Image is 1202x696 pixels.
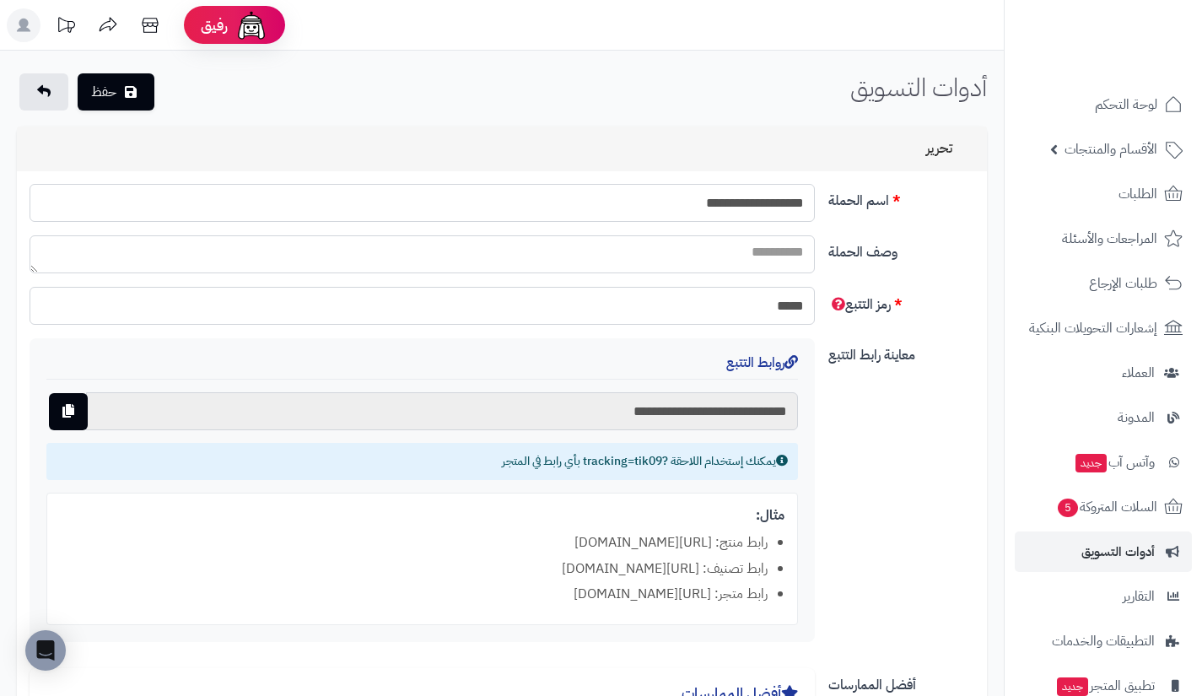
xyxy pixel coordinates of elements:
span: إشعارات التحويلات البنكية [1029,316,1157,340]
a: تحديثات المنصة [45,8,87,46]
a: أدوات التسويق [1015,531,1192,572]
span: التقارير [1123,585,1155,608]
label: اسم الحملة [822,184,981,211]
a: لوحة التحكم [1015,84,1192,125]
span: رفيق [201,15,228,35]
span: جديد [1075,454,1107,472]
a: العملاء [1015,353,1192,393]
span: لوحة التحكم [1095,93,1157,116]
span: الطلبات [1118,182,1157,206]
li: رابط متجر: [URL][DOMAIN_NAME] [60,585,768,604]
span: المدونة [1118,406,1155,429]
a: المراجعات والأسئلة [1015,219,1192,259]
a: التقارير [1015,576,1192,617]
label: أفضل الممارسات [822,668,981,695]
span: أدوات التسويق [1081,540,1155,564]
img: ai-face.png [234,8,268,42]
div: يمكنك إستخدام اللاحقة ?tracking=tik09 بأي رابط في المتجر [46,443,798,480]
span: طلبات الإرجاع [1089,272,1157,295]
a: المدونة [1015,397,1192,438]
span: جديد [1057,677,1088,696]
span: السلات المتروكة [1056,495,1157,519]
span: 5 [1057,498,1079,518]
li: رابط تصنيف: [URL][DOMAIN_NAME] [60,559,768,579]
span: رمز التتبع [828,294,891,315]
a: وآتس آبجديد [1015,442,1192,483]
div: Open Intercom Messenger [25,630,66,671]
span: المراجعات والأسئلة [1062,227,1157,251]
li: رابط منتج: [URL][DOMAIN_NAME] [60,533,768,553]
h4: روابط التتبع [46,355,798,380]
img: logo-2.png [1087,28,1186,63]
span: التطبيقات والخدمات [1052,629,1155,653]
h1: أدوات التسويق [850,73,987,101]
span: وآتس آب [1074,451,1155,474]
label: معاينة رابط التتبع [822,338,981,365]
a: إشعارات التحويلات البنكية [1015,308,1192,348]
label: وصف الحملة [822,235,981,262]
a: الطلبات [1015,174,1192,214]
strong: مثال: [756,505,784,526]
a: التطبيقات والخدمات [1015,621,1192,661]
a: طلبات الإرجاع [1015,263,1192,304]
h3: تحرير [926,141,970,157]
span: الأقسام والمنتجات [1065,138,1157,161]
span: العملاء [1122,361,1155,385]
button: حفظ [78,73,154,111]
a: السلات المتروكة5 [1015,487,1192,527]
